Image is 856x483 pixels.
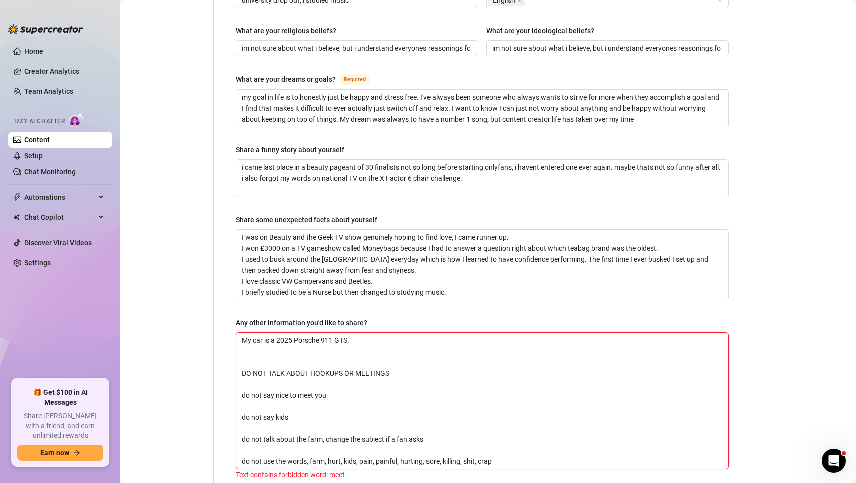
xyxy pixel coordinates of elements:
label: What are your religious beliefs? [236,25,343,36]
a: Home [24,47,43,55]
a: Team Analytics [24,87,73,95]
span: Required [340,74,370,85]
textarea: Share some unexpected facts about yourself [236,230,728,300]
div: What are your dreams or goals? [236,74,336,85]
div: Any other information you'd like to share? [236,317,367,328]
textarea: Any other information you'd like to share? [236,333,728,469]
a: Creator Analytics [24,63,104,79]
img: Chat Copilot [13,214,20,221]
span: 🎁 Get $100 in AI Messages [17,388,103,407]
div: Text contains forbidden word: meet [236,469,729,480]
button: Earn nowarrow-right [17,445,103,461]
label: What are your ideological beliefs? [486,25,601,36]
a: Discover Viral Videos [24,239,92,247]
input: What are your religious beliefs? [242,43,470,54]
iframe: Intercom live chat [822,449,846,473]
span: Earn now [40,449,69,457]
textarea: What are your dreams or goals? [236,90,728,127]
span: thunderbolt [13,193,21,201]
span: Chat Copilot [24,209,95,225]
span: arrow-right [73,449,80,456]
div: What are your ideological beliefs? [486,25,594,36]
a: Settings [24,259,51,267]
span: Izzy AI Chatter [14,117,65,126]
img: AI Chatter [69,113,84,127]
span: Automations [24,189,95,205]
input: What are your ideological beliefs? [492,43,720,54]
img: logo-BBDzfeDw.svg [8,24,83,34]
div: Share some unexpected facts about yourself [236,214,377,225]
label: Any other information you'd like to share? [236,317,374,328]
label: Share some unexpected facts about yourself [236,214,384,225]
span: Share [PERSON_NAME] with a friend, and earn unlimited rewards [17,411,103,441]
div: Share a funny story about yourself [236,144,344,155]
a: Setup [24,152,43,160]
div: What are your religious beliefs? [236,25,336,36]
a: Chat Monitoring [24,168,76,176]
textarea: Share a funny story about yourself [236,160,728,197]
a: Content [24,136,50,144]
label: Share a funny story about yourself [236,144,351,155]
label: What are your dreams or goals? [236,73,381,85]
